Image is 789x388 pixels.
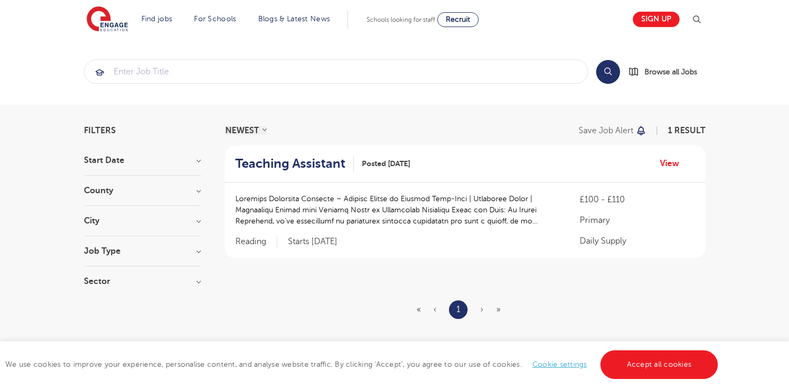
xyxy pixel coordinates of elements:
a: View [660,157,687,170]
span: Filters [84,126,116,135]
p: Primary [580,214,694,227]
p: Loremips Dolorsita Consecte – Adipisc Elitse do Eiusmod Temp-Inci | Utlaboree Dolor | Magnaaliqu ... [235,193,559,227]
a: Blogs & Latest News [258,15,330,23]
button: Search [596,60,620,84]
h3: Sector [84,277,201,286]
span: « [417,305,421,314]
a: Sign up [633,12,680,27]
a: Accept all cookies [600,350,718,379]
span: » [496,305,500,314]
a: Recruit [437,12,479,27]
span: › [480,305,483,314]
span: Schools looking for staff [367,16,435,23]
a: Browse all Jobs [629,66,706,78]
p: Starts [DATE] [288,236,337,247]
p: £100 - £110 [580,193,694,206]
input: Submit [84,60,588,83]
h2: Teaching Assistant [235,156,345,171]
span: We use cookies to improve your experience, personalise content, and analyse website traffic. By c... [5,360,720,368]
span: Recruit [446,15,470,23]
span: Posted [DATE] [362,158,410,169]
h3: Job Type [84,247,201,255]
a: For Schools [194,15,236,23]
h3: City [84,217,201,225]
p: Daily Supply [580,235,694,247]
h3: County [84,186,201,195]
img: Engage Education [87,6,128,33]
div: Submit [84,59,588,84]
h3: Start Date [84,156,201,165]
a: Find jobs [141,15,173,23]
span: ‹ [434,305,436,314]
span: Reading [235,236,277,247]
a: Cookie settings [532,360,587,368]
button: Save job alert [579,126,647,135]
a: 1 [456,303,460,316]
span: Browse all Jobs [644,66,697,78]
p: Save job alert [579,126,633,135]
a: Teaching Assistant [235,156,354,171]
span: 1 result [668,126,706,135]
